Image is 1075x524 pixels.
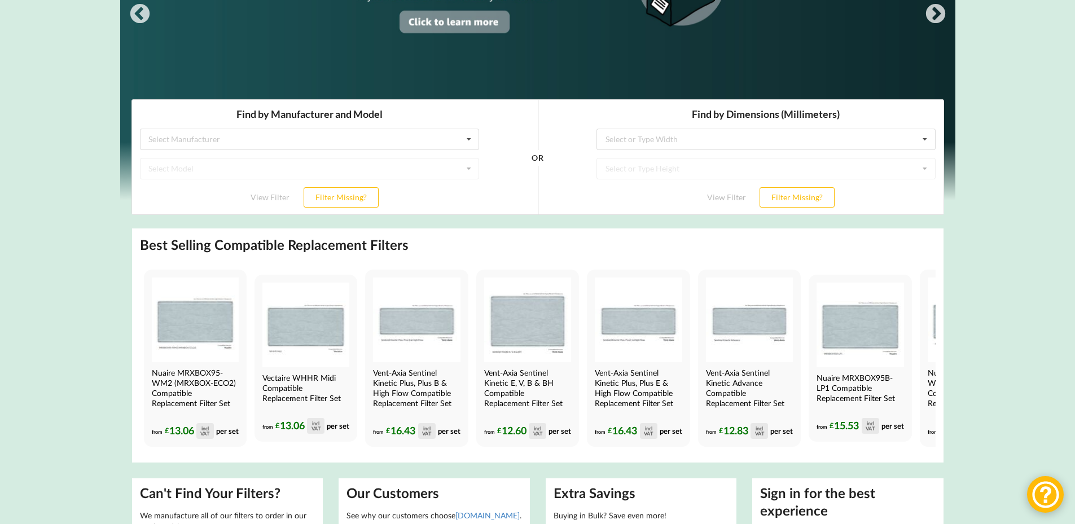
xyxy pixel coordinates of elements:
div: OR [400,59,412,117]
a: Nuaire MRXBOX95-WH1 Compatible MVHR Filter Replacement Set from MVHR.shop Nuaire MRXBOX95-WH1 (MR... [920,270,1023,447]
a: Vectaire WHHR Midi Compatible MVHR Filter Replacement Set from MVHR.shop Vectaire WHHR Midi Compa... [255,275,357,442]
span: per set [770,426,793,435]
div: 16.43 [608,423,657,439]
span: per set [881,421,904,430]
span: from [262,423,273,429]
img: Vectaire WHHR Midi Compatible MVHR Filter Replacement Set from MVHR.shop [262,283,349,367]
h4: Vent-Axia Sentinel Kinetic Plus, Plus B & High Flow Compatible Replacement Filter Set [373,368,458,408]
a: Nuaire MRXBOX95-WM2 Compatible MVHR Filter Replacement Set from MVHR.shop Nuaire MRXBOX95-WM2 (MR... [144,270,247,447]
div: incl [867,421,874,426]
h4: Vectaire WHHR Midi Compatible Replacement Filter Set [262,373,347,403]
h4: Nuaire MRXBOX95B-LP1 Compatible Replacement Filter Set [817,373,901,403]
div: incl [201,426,209,431]
h4: Vent-Axia Sentinel Kinetic E, V, B & BH Compatible Replacement Filter Set [484,368,569,408]
span: £ [497,424,502,437]
span: from [817,423,827,429]
img: Vent-Axia Sentinel Kinetic Advance Compatible MVHR Filter Replacement Set from MVHR.shop [706,278,793,362]
h4: Nuaire MRXBOX95-WM2 (MRXBOX-ECO2) Compatible Replacement Filter Set [152,368,236,408]
img: Vent-Axia Sentinel Kinetic Plus, Plus B & High Flow Compatible MVHR Filter Replacement Set from M... [373,278,460,362]
span: per set [549,426,571,435]
div: VAT [866,426,875,431]
h2: Can't Find Your Filters? [140,485,315,502]
div: VAT [311,426,321,431]
span: £ [386,424,390,437]
a: [DOMAIN_NAME] [455,510,520,520]
span: £ [830,419,834,432]
span: per set [327,421,349,430]
div: incl [756,426,763,431]
div: incl [645,426,652,431]
span: from [484,428,495,434]
div: 15.53 [830,418,879,434]
span: from [595,428,605,434]
div: 12.83 [719,423,768,439]
img: Nuaire MRXBOX95-WM2 Compatible MVHR Filter Replacement Set from MVHR.shop [152,278,239,362]
h2: Extra Savings [554,485,729,502]
a: Vent-Axia Sentinel Kinetic E, V, B & BH Compatible MVHR Filter Replacement Set from MVHR.shop Ven... [476,270,579,447]
div: VAT [533,431,542,436]
span: £ [608,424,612,437]
h2: Best Selling Compatible Replacement Filters [140,236,409,254]
div: incl [312,421,319,426]
p: See why our customers choose . [346,510,522,521]
div: VAT [200,431,209,436]
a: Vent-Axia Sentinel Kinetic Plus E & High Flow Compatible MVHR Filter Replacement Set from MVHR.sh... [587,270,690,447]
img: Vent-Axia Sentinel Kinetic E, V, B & BH Compatible MVHR Filter Replacement Set from MVHR.shop [484,278,571,362]
a: Nuaire MRXBOX95B-LP1 Compatible MVHR Filter Replacement Set from MVHR.shop Nuaire MRXBOX95B-LP1 C... [809,275,911,442]
a: Vent-Axia Sentinel Kinetic Advance Compatible MVHR Filter Replacement Set from MVHR.shop Vent-Axi... [698,270,801,447]
span: per set [660,426,682,435]
img: Nuaire MRXBOX95-WH1 Compatible MVHR Filter Replacement Set from MVHR.shop [928,278,1015,362]
div: Select or Type Width [474,36,546,44]
span: £ [275,419,280,432]
span: per set [216,426,239,435]
div: 12.60 [497,423,546,439]
h2: Our Customers [346,485,522,502]
button: Previous [129,3,151,26]
div: 16.43 [386,423,435,439]
h3: Find by Manufacturer and Model [8,8,348,21]
span: from [928,428,938,434]
a: Vent-Axia Sentinel Kinetic Plus, Plus B & High Flow Compatible MVHR Filter Replacement Set from M... [365,270,468,447]
span: £ [165,424,169,437]
span: from [706,428,717,434]
h4: Nuaire MRXBOX95-WH1 (MRXBOX-ECO3) Compatible Replacement Filter Set [928,368,1012,408]
span: from [152,428,163,434]
img: Vent-Axia Sentinel Kinetic Plus E & High Flow Compatible MVHR Filter Replacement Set from MVHR.shop [595,278,682,362]
button: Filter Missing? [172,88,247,108]
button: Next [924,3,947,26]
div: VAT [755,431,764,436]
div: Select Manufacturer [17,36,89,44]
h3: Find by Dimensions (Millimeters) [465,8,804,21]
div: incl [423,426,431,431]
div: VAT [422,431,431,436]
p: Buying in Bulk? Save even more! [554,510,729,521]
h2: Sign in for the best experience [760,485,936,519]
div: VAT [644,431,653,436]
div: 13.06 [165,423,214,439]
span: £ [719,424,723,437]
h4: Vent-Axia Sentinel Kinetic Plus, Plus E & High Flow Compatible Replacement Filter Set [595,368,679,408]
img: Nuaire MRXBOX95B-LP1 Compatible MVHR Filter Replacement Set from MVHR.shop [817,283,903,367]
div: incl [534,426,541,431]
button: Filter Missing? [628,88,703,108]
div: 13.06 [275,418,324,434]
span: per set [438,426,460,435]
span: from [373,428,384,434]
h4: Vent-Axia Sentinel Kinetic Advance Compatible Replacement Filter Set [706,368,791,408]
